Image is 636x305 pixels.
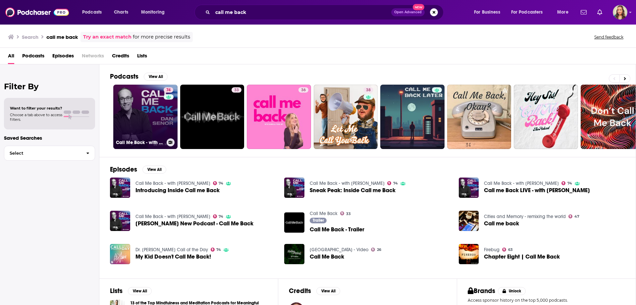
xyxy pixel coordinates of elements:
[201,5,450,20] div: Search podcasts, credits, & more...
[135,254,211,260] a: My Kid Doesn't Call Me Back!
[116,140,164,145] h3: Call Me Back - with [PERSON_NAME]
[484,181,559,186] a: Call Me Back - with Dan Senor
[310,188,396,193] a: Sneak Peak: Inside Call me Back
[4,135,95,141] p: Saved Searches
[110,244,130,264] img: My Kid Doesn't Call Me Back!
[135,221,253,226] span: [PERSON_NAME] New Podcast - Call Me Back
[393,182,398,185] span: 74
[78,7,110,18] button: open menu
[164,87,173,93] a: 74
[284,212,304,233] img: Call Me Back - Trailer
[310,211,338,216] a: Call Me Back
[213,7,391,18] input: Search podcasts, credits, & more...
[574,215,579,218] span: 47
[46,34,78,40] h3: call me back
[137,50,147,64] a: Lists
[469,7,508,18] button: open menu
[232,87,241,93] a: 33
[468,298,625,303] p: Access sponsor history on the top 5,000 podcasts.
[110,211,130,231] img: Dan Senor’s New Podcast - Call Me Back
[112,50,129,64] span: Credits
[561,181,572,185] a: 74
[234,87,239,94] span: 33
[114,8,128,17] span: Charts
[313,218,324,222] span: Trailer
[219,215,223,218] span: 74
[289,287,340,295] a: CreditsView All
[377,248,381,251] span: 26
[113,85,178,149] a: 74Call Me Back - with [PERSON_NAME]
[144,73,168,81] button: View All
[289,287,311,295] h2: Credits
[498,287,526,295] button: Unlock
[110,7,132,18] a: Charts
[180,85,244,149] a: 33
[459,211,479,231] img: Call me back
[511,8,543,17] span: For Podcasters
[110,287,123,295] h2: Lists
[135,247,208,253] a: Dr. Laura Call of the Day
[135,214,210,219] a: Call Me Back - with Dan Senor
[459,244,479,264] img: Chapter Eight | Call Me Back
[8,50,14,64] a: All
[22,50,44,64] a: Podcasts
[557,8,568,17] span: More
[502,248,513,252] a: 63
[484,247,500,253] a: Firebug
[468,287,495,295] h2: Brands
[578,7,589,18] a: Show notifications dropdown
[5,6,69,19] img: Podchaser - Follow, Share and Rate Podcasts
[10,113,62,122] span: Choose a tab above to access filters.
[110,72,138,81] h2: Podcasts
[484,221,519,226] a: Call me back
[110,178,130,198] img: Introducing Inside Call me Back
[310,181,385,186] a: Call Me Back - with Dan Senor
[219,182,223,185] span: 74
[284,244,304,264] img: Call Me Back
[10,106,62,111] span: Want to filter your results?
[82,8,102,17] span: Podcasts
[310,254,344,260] a: Call Me Back
[387,181,398,185] a: 74
[110,165,137,174] h2: Episodes
[4,151,81,155] span: Select
[284,178,304,198] img: Sneak Peak: Inside Call me Back
[613,5,627,20] span: Logged in as adriana.guzman
[135,181,210,186] a: Call Me Back - with Dan Senor
[135,221,253,226] a: Dan Senor’s New Podcast - Call Me Back
[52,50,74,64] a: Episodes
[613,5,627,20] button: Show profile menu
[135,188,220,193] a: Introducing Inside Call me Back
[216,248,221,251] span: 74
[213,181,224,185] a: 74
[298,87,308,93] a: 36
[508,248,513,251] span: 63
[110,165,166,174] a: EpisodesView All
[4,82,95,91] h2: Filter By
[474,8,500,17] span: For Business
[310,227,364,232] span: Call Me Back - Trailer
[592,34,625,40] button: Send feedback
[4,146,95,161] button: Select
[484,188,590,193] a: Call me Back LIVE - with Michael Rapaport
[366,87,371,94] span: 38
[213,214,224,218] a: 74
[567,182,572,185] span: 74
[247,85,311,149] a: 36
[110,72,168,81] a: PodcastsView All
[413,4,425,10] span: New
[371,248,381,252] a: 26
[133,33,190,41] span: for more precise results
